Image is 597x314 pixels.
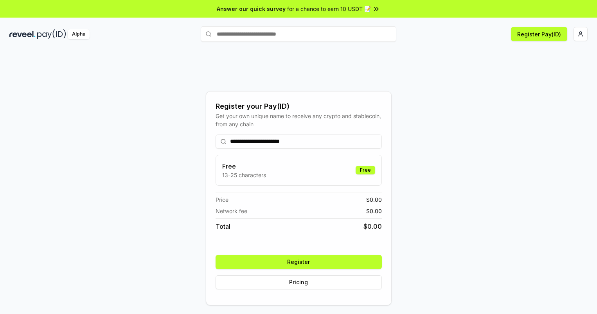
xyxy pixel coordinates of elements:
[216,112,382,128] div: Get your own unique name to receive any crypto and stablecoin, from any chain
[216,196,228,204] span: Price
[216,222,230,231] span: Total
[68,29,90,39] div: Alpha
[356,166,375,174] div: Free
[366,207,382,215] span: $ 0.00
[37,29,66,39] img: pay_id
[217,5,286,13] span: Answer our quick survey
[363,222,382,231] span: $ 0.00
[9,29,36,39] img: reveel_dark
[222,161,266,171] h3: Free
[287,5,371,13] span: for a chance to earn 10 USDT 📝
[216,101,382,112] div: Register your Pay(ID)
[216,275,382,289] button: Pricing
[216,207,247,215] span: Network fee
[366,196,382,204] span: $ 0.00
[222,171,266,179] p: 13-25 characters
[216,255,382,269] button: Register
[511,27,567,41] button: Register Pay(ID)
